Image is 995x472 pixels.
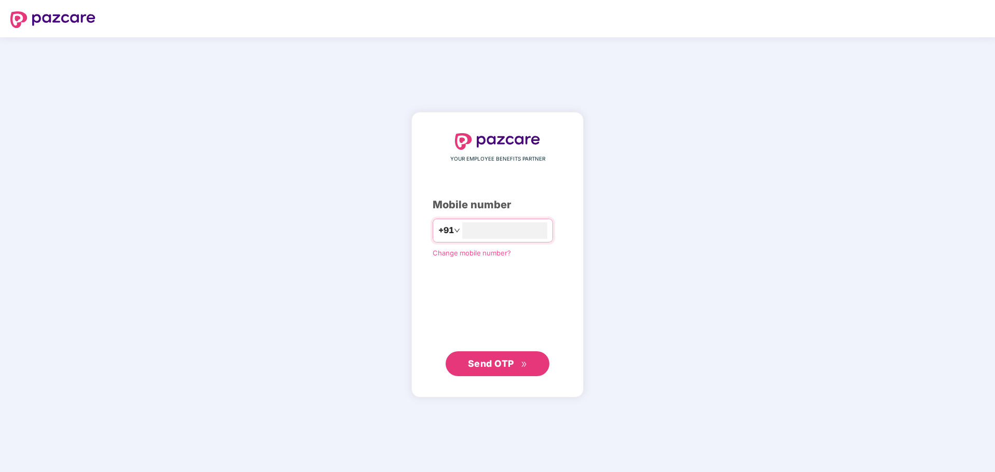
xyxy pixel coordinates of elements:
[10,11,95,28] img: logo
[455,133,540,150] img: logo
[468,358,514,369] span: Send OTP
[446,351,549,376] button: Send OTPdouble-right
[438,224,454,237] span: +91
[450,155,545,163] span: YOUR EMPLOYEE BENEFITS PARTNER
[521,361,528,368] span: double-right
[433,249,511,257] a: Change mobile number?
[433,197,562,213] div: Mobile number
[454,227,460,234] span: down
